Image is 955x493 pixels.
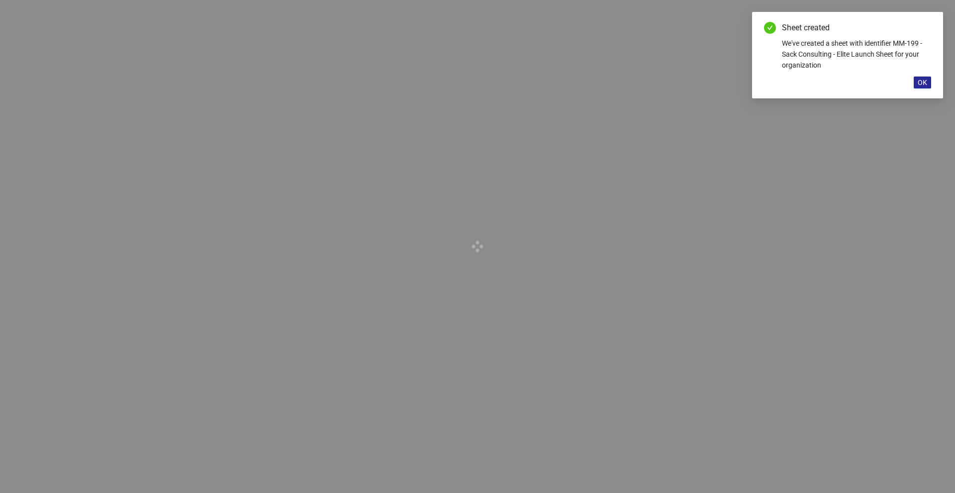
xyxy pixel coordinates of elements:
[914,77,931,88] button: OK
[918,79,927,86] span: OK
[920,22,931,33] a: Close
[782,22,931,34] div: Sheet created
[764,22,776,34] span: check-circle
[782,38,931,71] div: We've created a sheet with identifier MM-199 - Sack Consulting - Elite Launch Sheet for your orga...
